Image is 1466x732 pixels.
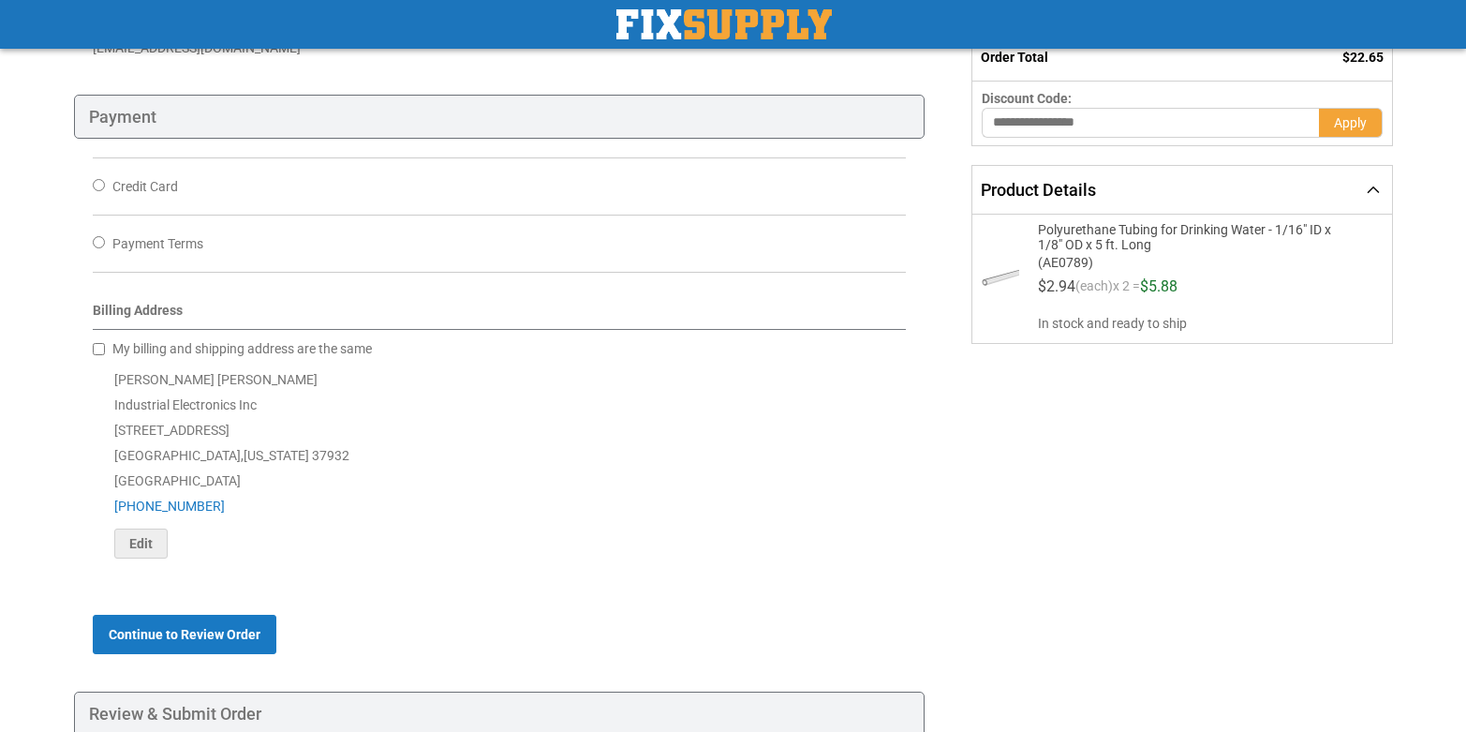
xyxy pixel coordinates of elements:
[1113,279,1140,302] span: x 2 =
[1342,50,1384,65] span: $22.65
[1334,115,1367,130] span: Apply
[112,341,372,356] span: My billing and shipping address are the same
[982,259,1019,296] img: Polyurethane Tubing for Drinking Water - 1/16" ID x 1/8" OD x 5 ft. Long
[109,627,260,642] span: Continue to Review Order
[93,367,907,559] div: [PERSON_NAME] [PERSON_NAME] Industrial Electronics Inc [STREET_ADDRESS] [GEOGRAPHIC_DATA] , 37932...
[93,301,907,330] div: Billing Address
[982,91,1072,106] span: Discount Code:
[1319,108,1383,138] button: Apply
[1075,279,1113,302] span: (each)
[244,448,309,463] span: [US_STATE]
[981,50,1048,65] strong: Order Total
[93,40,301,55] span: [EMAIL_ADDRESS][DOMAIN_NAME]
[981,180,1096,200] span: Product Details
[616,9,832,39] a: store logo
[1140,277,1177,295] span: $5.88
[1038,314,1376,333] span: In stock and ready to ship
[616,9,832,39] img: Fix Industrial Supply
[74,95,926,140] div: Payment
[1038,222,1353,252] span: Polyurethane Tubing for Drinking Water - 1/16" ID x 1/8" OD x 5 ft. Long
[114,499,225,514] a: [PHONE_NUMBER]
[114,529,168,559] button: Edit
[129,536,153,551] span: Edit
[93,615,276,654] button: Continue to Review Order
[112,236,203,251] span: Payment Terms
[1038,277,1075,295] span: $2.94
[112,179,178,194] span: Credit Card
[1038,252,1353,270] span: (AE0789)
